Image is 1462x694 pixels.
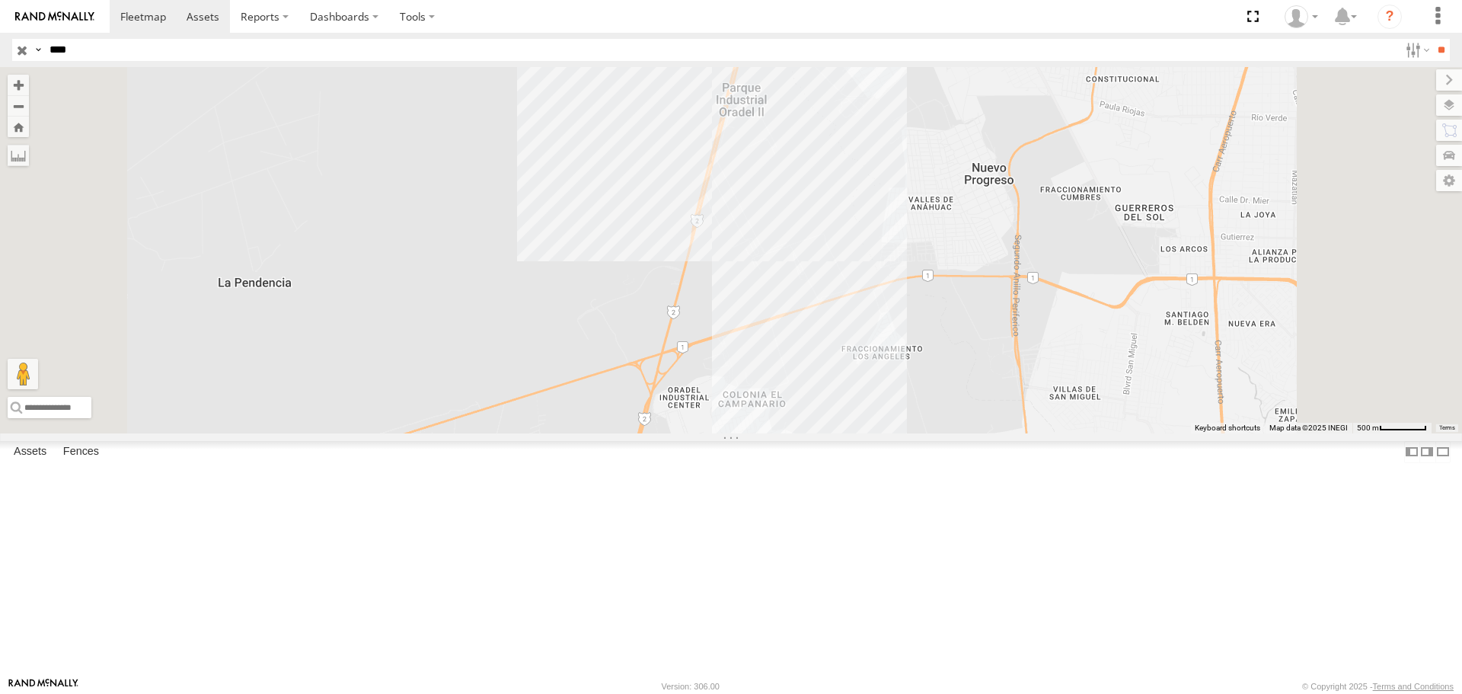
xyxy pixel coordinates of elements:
button: Drag Pegman onto the map to open Street View [8,359,38,389]
label: Hide Summary Table [1435,441,1451,463]
a: Visit our Website [8,679,78,694]
div: Caseta Laredo TX [1279,5,1323,28]
div: © Copyright 2025 - [1302,682,1454,691]
label: Dock Summary Table to the Left [1404,441,1419,463]
button: Map Scale: 500 m per 59 pixels [1352,423,1432,433]
span: Map data ©2025 INEGI [1269,424,1348,432]
button: Keyboard shortcuts [1195,423,1260,433]
a: Terms and Conditions [1373,682,1454,691]
i: ? [1377,5,1402,29]
label: Search Query [32,39,44,61]
label: Map Settings [1436,170,1462,191]
a: Terms (opens in new tab) [1439,424,1455,430]
label: Fences [56,442,107,463]
button: Zoom in [8,75,29,95]
label: Measure [8,145,29,166]
span: 500 m [1357,424,1379,432]
div: Version: 306.00 [662,682,720,691]
button: Zoom Home [8,117,29,137]
button: Zoom out [8,95,29,117]
label: Search Filter Options [1400,39,1432,61]
img: rand-logo.svg [15,11,94,22]
label: Dock Summary Table to the Right [1419,441,1435,463]
label: Assets [6,442,54,463]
